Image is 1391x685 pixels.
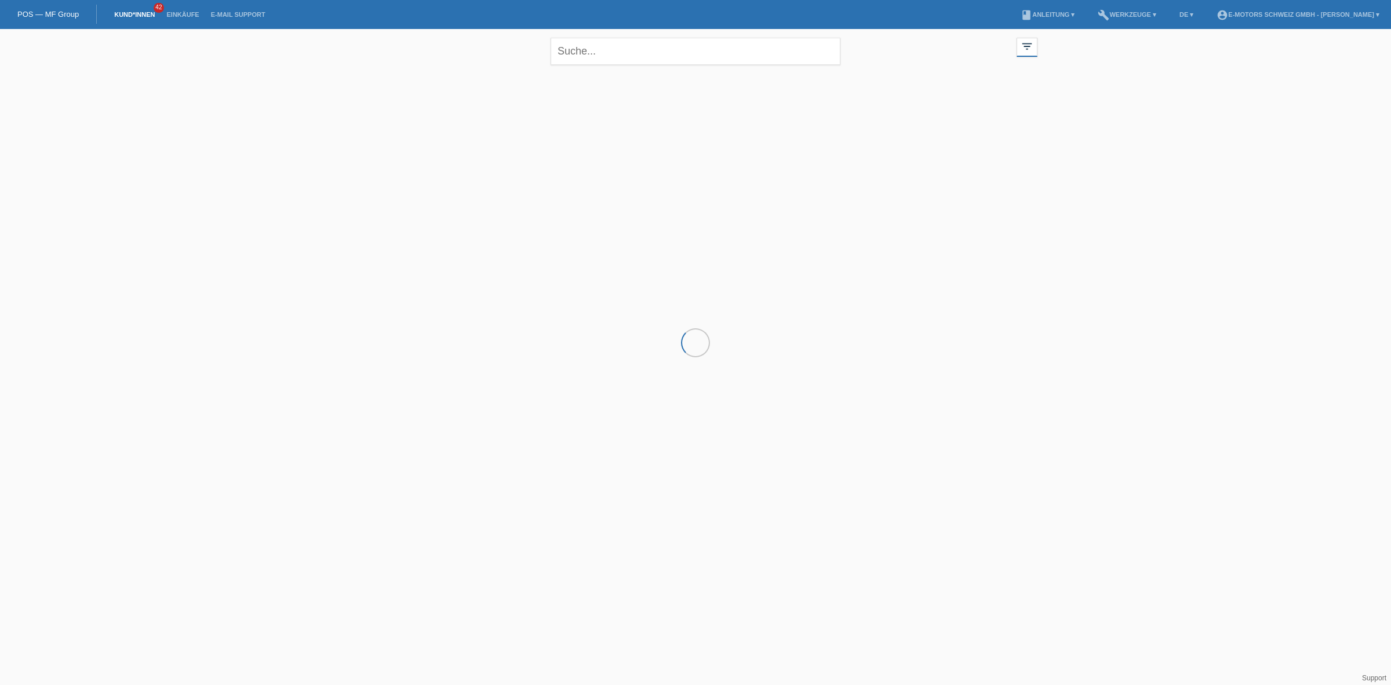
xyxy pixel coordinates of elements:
[1362,674,1386,682] a: Support
[205,11,271,18] a: E-Mail Support
[1021,40,1033,53] i: filter_list
[1092,11,1162,18] a: buildWerkzeuge ▾
[1015,11,1080,18] a: bookAnleitung ▾
[154,3,164,13] span: 42
[1217,9,1228,21] i: account_circle
[551,38,840,65] input: Suche...
[1174,11,1199,18] a: DE ▾
[161,11,205,18] a: Einkäufe
[108,11,161,18] a: Kund*innen
[1211,11,1385,18] a: account_circleE-Motors Schweiz GmbH - [PERSON_NAME] ▾
[1098,9,1109,21] i: build
[17,10,79,19] a: POS — MF Group
[1021,9,1032,21] i: book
